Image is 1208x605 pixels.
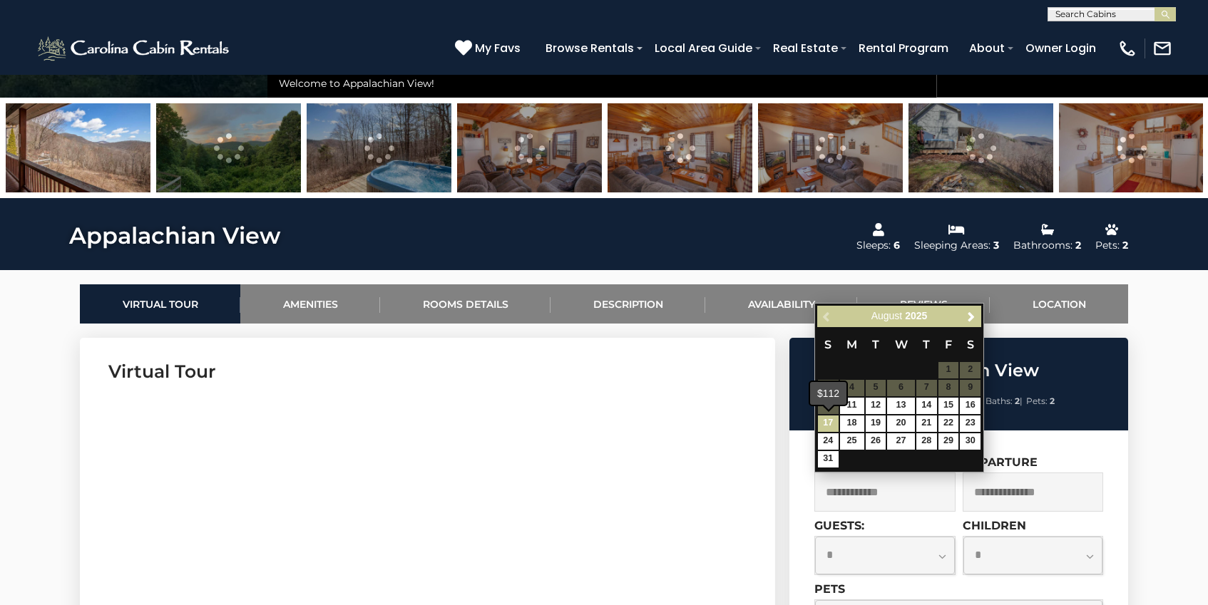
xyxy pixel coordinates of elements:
a: Rooms Details [380,284,551,324]
img: phone-regular-white.png [1117,38,1137,58]
a: 24 [818,433,839,450]
strong: 2 [1015,395,1020,406]
a: 12 [866,398,886,414]
label: Guests: [814,519,864,532]
a: 11 [840,398,864,414]
img: 163266663 [307,103,451,192]
a: Local Area Guide [647,36,759,61]
a: Real Estate [766,36,845,61]
a: My Favs [455,39,524,58]
a: Location [990,284,1128,324]
label: Departure [963,455,1038,469]
a: 23 [960,415,981,432]
div: $112 [810,382,846,405]
a: 28 [916,433,937,450]
label: Pets [814,582,845,596]
img: 163266671 [908,103,1053,192]
img: White-1-2.png [36,34,233,63]
span: Wednesday [895,338,908,351]
a: 20 [887,415,914,432]
span: Tuesday [872,338,879,351]
span: My Favs [475,39,521,57]
a: 14 [916,398,937,414]
a: Rental Program [851,36,956,61]
a: 25 [840,433,864,450]
li: | [986,392,1023,410]
img: 163266662 [457,103,602,192]
span: Sunday [824,338,831,351]
span: Friday [945,338,952,351]
span: 2025 [905,310,927,321]
a: Availability [705,284,857,324]
h3: Virtual Tour [108,359,747,384]
img: mail-regular-white.png [1152,38,1172,58]
a: 31 [818,451,839,467]
a: Amenities [240,284,380,324]
a: 22 [938,415,959,432]
span: Thursday [923,338,930,351]
img: 163266670 [608,103,752,192]
span: Next [966,311,977,322]
a: 26 [866,433,886,450]
span: August [871,310,903,321]
strong: 2 [1050,395,1055,406]
a: 18 [840,415,864,432]
img: 163266672 [1059,103,1204,192]
a: 19 [866,415,886,432]
a: Browse Rentals [538,36,641,61]
img: 163266669 [6,103,150,192]
a: Owner Login [1018,36,1103,61]
h2: Appalachian View [793,361,1125,380]
a: 27 [887,433,914,450]
span: Pets: [1026,395,1048,406]
a: 16 [960,398,981,414]
img: 163266661 [758,103,903,192]
label: Children [963,519,1026,532]
a: 17 [818,415,839,432]
a: 29 [938,433,959,450]
a: 30 [960,433,981,450]
a: 21 [916,415,937,432]
div: Welcome to Appalachian View! [272,69,936,98]
span: Saturday [967,338,974,351]
a: About [962,36,1012,61]
a: Virtual Tour [80,284,240,324]
a: Reviews [857,284,990,324]
a: Description [551,284,705,324]
a: Next [962,308,980,326]
a: 15 [938,398,959,414]
span: Baths: [986,395,1013,406]
img: 163266681 [156,103,301,192]
a: 13 [887,398,914,414]
span: Monday [846,338,857,351]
